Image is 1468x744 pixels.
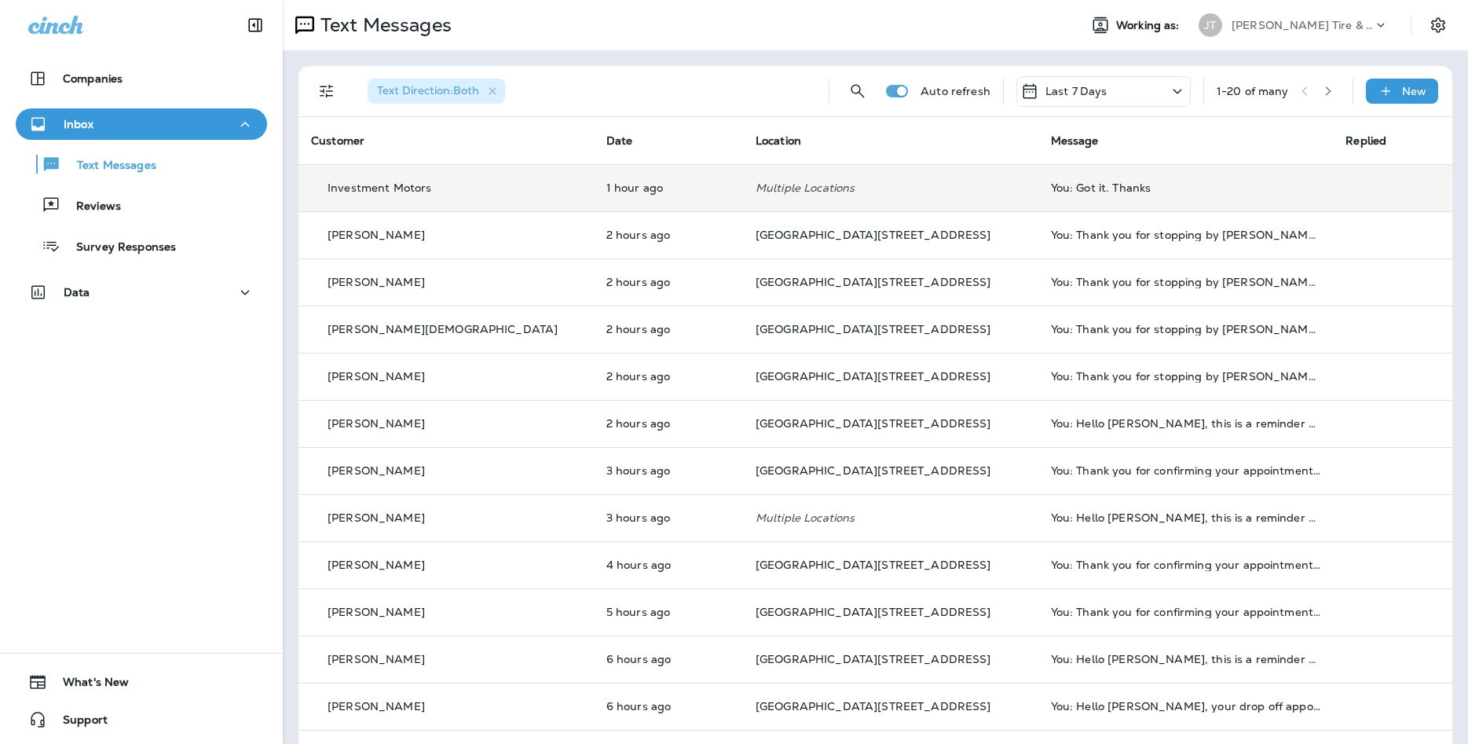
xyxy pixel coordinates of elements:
[756,275,991,289] span: [GEOGRAPHIC_DATA][STREET_ADDRESS]
[756,322,991,336] span: [GEOGRAPHIC_DATA][STREET_ADDRESS]
[1051,323,1321,335] div: You: Thank you for stopping by Jensen Tire & Auto - South 144th Street. Please take 30 seconds to...
[64,118,93,130] p: Inbox
[1199,13,1222,37] div: JT
[756,134,801,148] span: Location
[47,713,108,732] span: Support
[60,240,176,255] p: Survey Responses
[1402,85,1426,97] p: New
[756,464,991,478] span: [GEOGRAPHIC_DATA][STREET_ADDRESS]
[311,75,342,107] button: Filters
[1051,700,1321,713] div: You: Hello William, your drop off appointment at Jensen Tire & Auto is tomorrow. Reschedule? Call...
[1051,229,1321,241] div: You: Thank you for stopping by Jensen Tire & Auto - South 144th Street. Please take 30 seconds to...
[16,108,267,140] button: Inbox
[328,559,425,571] p: [PERSON_NAME]
[756,181,1026,194] p: Multiple Locations
[921,85,990,97] p: Auto refresh
[606,181,730,194] p: Oct 2, 2025 01:26 PM
[606,276,730,288] p: Oct 2, 2025 12:58 PM
[756,605,991,619] span: [GEOGRAPHIC_DATA][STREET_ADDRESS]
[606,464,730,477] p: Oct 2, 2025 12:08 PM
[328,606,425,618] p: [PERSON_NAME]
[1051,276,1321,288] div: You: Thank you for stopping by Jensen Tire & Auto - South 144th Street. Please take 30 seconds to...
[61,159,156,174] p: Text Messages
[64,286,90,299] p: Data
[1051,606,1321,618] div: You: Thank you for confirming your appointment scheduled for 10/03/2025 10:00 AM with South 144th...
[16,63,267,94] button: Companies
[1045,85,1107,97] p: Last 7 Days
[16,148,267,181] button: Text Messages
[328,229,425,241] p: [PERSON_NAME]
[606,134,633,148] span: Date
[16,666,267,698] button: What's New
[1232,19,1373,31] p: [PERSON_NAME] Tire & Auto
[756,558,991,572] span: [GEOGRAPHIC_DATA][STREET_ADDRESS]
[16,229,267,262] button: Survey Responses
[606,323,730,335] p: Oct 2, 2025 12:58 PM
[606,370,730,383] p: Oct 2, 2025 12:58 PM
[47,676,129,695] span: What's New
[311,134,364,148] span: Customer
[377,83,479,97] span: Text Direction : Both
[328,464,425,477] p: [PERSON_NAME]
[1051,559,1321,571] div: You: Thank you for confirming your appointment scheduled for 10/03/2025 7:00 AM with South 144th ...
[756,652,991,666] span: [GEOGRAPHIC_DATA][STREET_ADDRESS]
[328,323,558,335] p: [PERSON_NAME][DEMOGRAPHIC_DATA]
[1051,511,1321,524] div: You: Hello John, this is a reminder of your scheduled appointment set for 10/03/2025 12:00 PM at ...
[606,229,730,241] p: Oct 2, 2025 12:58 PM
[16,704,267,735] button: Support
[233,9,277,41] button: Collapse Sidebar
[606,700,730,713] p: Oct 2, 2025 09:02 AM
[606,511,730,524] p: Oct 2, 2025 11:47 AM
[606,606,730,618] p: Oct 2, 2025 09:49 AM
[328,181,431,194] p: Investment Motors
[16,277,267,308] button: Data
[1051,370,1321,383] div: You: Thank you for stopping by Jensen Tire & Auto - South 144th Street. Please take 30 seconds to...
[328,417,425,430] p: [PERSON_NAME]
[756,416,991,431] span: [GEOGRAPHIC_DATA][STREET_ADDRESS]
[842,75,873,107] button: Search Messages
[368,79,505,104] div: Text Direction:Both
[1424,11,1452,39] button: Settings
[756,511,1026,524] p: Multiple Locations
[1051,417,1321,430] div: You: Hello Brooke, this is a reminder of your scheduled appointment set for 10/03/2025 1:00 PM at...
[328,511,425,524] p: [PERSON_NAME]
[1051,464,1321,477] div: You: Thank you for confirming your appointment scheduled for 10/03/2025 9:00 AM with South 144th ...
[1051,181,1321,194] div: You: Got it. Thanks
[63,72,123,85] p: Companies
[1051,134,1099,148] span: Message
[328,370,425,383] p: [PERSON_NAME]
[756,228,991,242] span: [GEOGRAPHIC_DATA][STREET_ADDRESS]
[314,13,452,37] p: Text Messages
[606,559,730,571] p: Oct 2, 2025 11:19 AM
[606,653,730,665] p: Oct 2, 2025 09:02 AM
[1217,85,1289,97] div: 1 - 20 of many
[328,700,425,713] p: [PERSON_NAME]
[328,276,425,288] p: [PERSON_NAME]
[328,653,425,665] p: [PERSON_NAME]
[1116,19,1183,32] span: Working as:
[1051,653,1321,665] div: You: Hello Dawn, this is a reminder of your scheduled appointment set for 10/03/2025 8:00 AM at M...
[16,189,267,222] button: Reviews
[756,699,991,713] span: [GEOGRAPHIC_DATA][STREET_ADDRESS]
[1345,134,1386,148] span: Replied
[60,200,121,214] p: Reviews
[606,417,730,430] p: Oct 2, 2025 12:47 PM
[756,369,991,383] span: [GEOGRAPHIC_DATA][STREET_ADDRESS]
